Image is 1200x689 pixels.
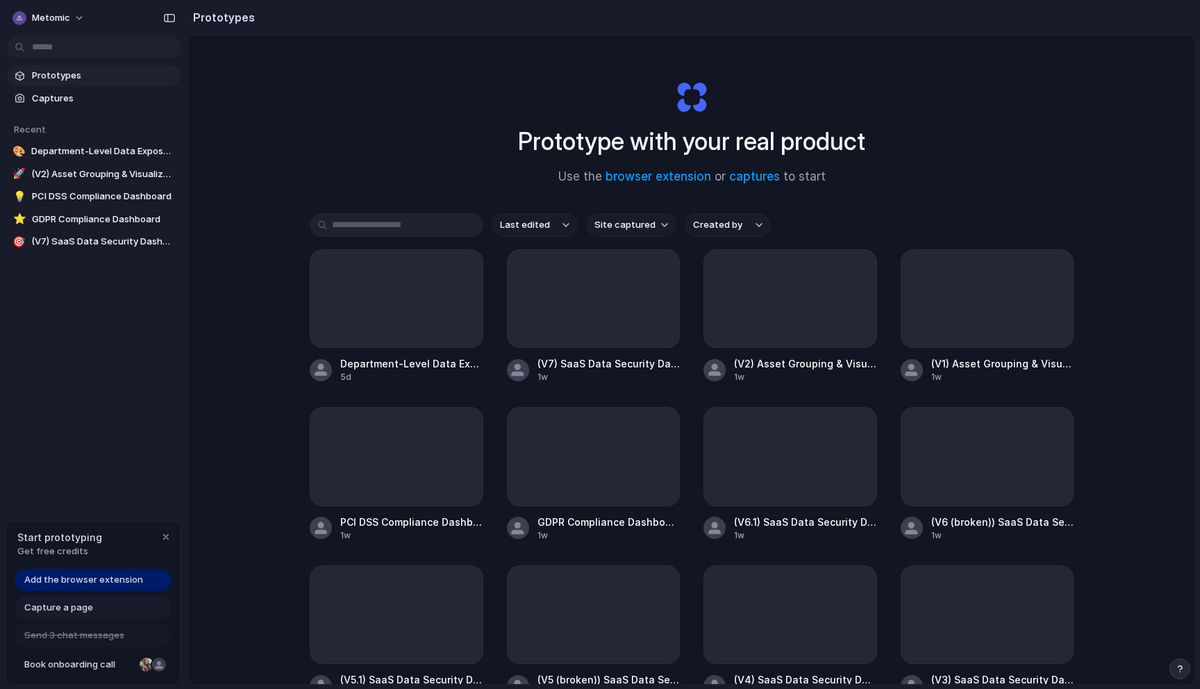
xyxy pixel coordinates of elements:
div: 1w [931,371,1074,383]
a: browser extension [606,169,711,183]
span: (V5 (broken)) SaaS Data Security Dashboard [537,672,681,687]
span: Start prototyping [17,530,102,545]
a: (V6.1) SaaS Data Security Dashboard1w [703,407,877,541]
div: 1w [734,371,877,383]
div: 🎨 [12,144,26,158]
button: Site captured [586,213,676,237]
a: 🎨Department-Level Data Exposure Dashboard [7,141,181,162]
a: 🚀(V2) Asset Grouping & Visualization Interface [7,164,181,185]
div: 1w [340,529,483,542]
span: (V2) Asset Grouping & Visualization Interface [31,167,175,181]
h1: Prototype with your real product [518,123,865,160]
span: Send 3 chat messages [24,629,124,642]
span: Book onboarding call [24,658,134,672]
div: Nicole Kubica [138,656,155,673]
a: (V1) Asset Grouping & Visualization Interface1w [901,249,1074,383]
span: (V3) SaaS Data Security Dashboard [931,672,1074,687]
a: Prototypes [7,65,181,86]
span: Capture a page [24,601,93,615]
span: Created by [693,218,742,232]
a: GDPR Compliance Dashboard1w [507,407,681,541]
div: 5d [340,371,483,383]
span: Add the browser extension [24,573,143,587]
a: Book onboarding call [15,654,172,676]
span: PCI DSS Compliance Dashboard [32,190,175,204]
div: 💡 [12,190,26,204]
span: (V7) SaaS Data Security Dashboard [537,356,681,371]
span: (V4) SaaS Data Security Dashboard [734,672,877,687]
span: Site captured [594,218,656,232]
div: 1w [537,529,681,542]
div: 1w [537,371,681,383]
a: Captures [7,88,181,109]
span: Metomic [32,11,70,25]
div: 1w [931,529,1074,542]
a: (V7) SaaS Data Security Dashboard1w [507,249,681,383]
span: Use the or to start [558,168,826,186]
span: Prototypes [32,69,175,83]
span: (V7) SaaS Data Security Dashboard [31,235,175,249]
span: Captures [32,92,175,106]
a: captures [729,169,780,183]
button: Last edited [492,213,578,237]
a: PCI DSS Compliance Dashboard1w [310,407,483,541]
span: (V6.1) SaaS Data Security Dashboard [734,515,877,529]
span: Get free credits [17,545,102,558]
a: ⭐GDPR Compliance Dashboard [7,209,181,230]
div: ⭐ [12,213,26,226]
span: (V2) Asset Grouping & Visualization Interface [734,356,877,371]
span: (V1) Asset Grouping & Visualization Interface [931,356,1074,371]
div: 1w [734,529,877,542]
button: Metomic [7,7,92,29]
span: PCI DSS Compliance Dashboard [340,515,483,529]
span: Last edited [500,218,550,232]
div: 🎯 [12,235,26,249]
span: Recent [14,124,46,135]
span: GDPR Compliance Dashboard [537,515,681,529]
span: GDPR Compliance Dashboard [32,213,175,226]
a: 🎯(V7) SaaS Data Security Dashboard [7,231,181,252]
span: (V6 (broken)) SaaS Data Security Dashboard [931,515,1074,529]
div: Christian Iacullo [151,656,167,673]
span: Department-Level Data Exposure Dashboard [340,356,483,371]
a: (V2) Asset Grouping & Visualization Interface1w [703,249,877,383]
button: Created by [685,213,771,237]
h2: Prototypes [187,9,255,26]
span: (V5.1) SaaS Data Security Dashboard [340,672,483,687]
div: 🚀 [12,167,26,181]
a: Department-Level Data Exposure Dashboard5d [310,249,483,383]
a: (V6 (broken)) SaaS Data Security Dashboard1w [901,407,1074,541]
span: Department-Level Data Exposure Dashboard [31,144,175,158]
a: 💡PCI DSS Compliance Dashboard [7,186,181,207]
